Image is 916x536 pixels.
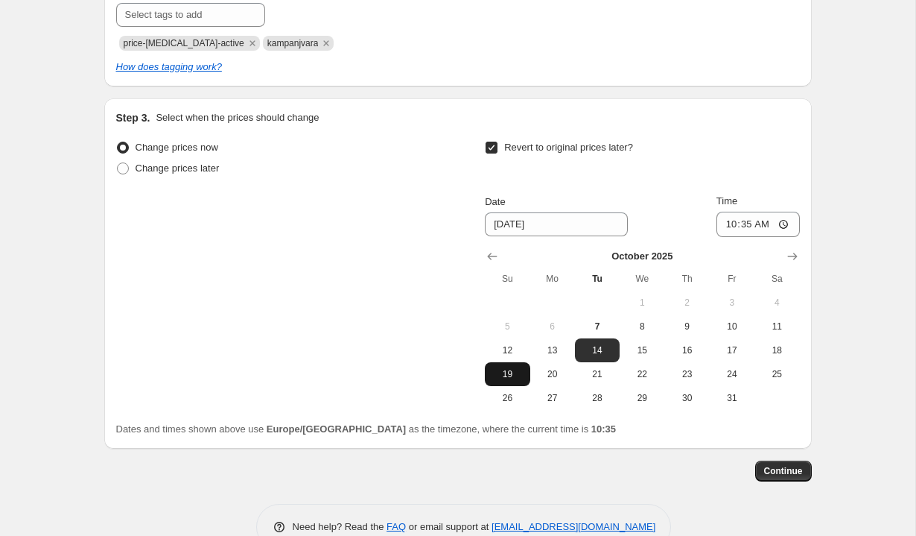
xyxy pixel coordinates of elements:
[116,61,222,72] a: How does tagging work?
[664,386,709,410] button: Thursday October 30 2025
[760,297,793,309] span: 4
[575,267,620,291] th: Tuesday
[620,267,664,291] th: Wednesday
[387,521,406,532] a: FAQ
[670,368,703,380] span: 23
[485,212,628,236] input: 10/7/2025
[293,521,387,532] span: Need help? Read the
[530,315,575,338] button: Monday October 6 2025
[485,267,529,291] th: Sunday
[670,392,703,404] span: 30
[530,362,575,386] button: Monday October 20 2025
[710,315,754,338] button: Friday October 10 2025
[754,291,799,315] button: Saturday October 4 2025
[716,212,800,237] input: 12:00
[620,315,664,338] button: Wednesday October 8 2025
[591,423,616,435] b: 10:35
[136,142,218,153] span: Change prices now
[116,423,617,435] span: Dates and times shown above use as the timezone, where the current time is
[485,386,529,410] button: Sunday October 26 2025
[530,338,575,362] button: Monday October 13 2025
[485,338,529,362] button: Sunday October 12 2025
[716,344,748,356] span: 17
[760,273,793,285] span: Sa
[581,368,614,380] span: 21
[536,321,569,332] span: 6
[716,392,748,404] span: 31
[670,321,703,332] span: 9
[581,273,614,285] span: Tu
[710,267,754,291] th: Friday
[664,315,709,338] button: Thursday October 9 2025
[764,465,803,477] span: Continue
[124,38,244,48] span: price-change-job-active
[581,321,614,332] span: 7
[626,392,658,404] span: 29
[485,362,529,386] button: Sunday October 19 2025
[620,386,664,410] button: Wednesday October 29 2025
[760,321,793,332] span: 11
[492,521,655,532] a: [EMAIL_ADDRESS][DOMAIN_NAME]
[491,321,524,332] span: 5
[710,386,754,410] button: Friday October 31 2025
[626,297,658,309] span: 1
[156,110,319,125] p: Select when the prices should change
[626,273,658,285] span: We
[710,362,754,386] button: Friday October 24 2025
[267,38,319,48] span: kampanjvara
[664,291,709,315] button: Thursday October 2 2025
[116,3,265,27] input: Select tags to add
[491,368,524,380] span: 19
[575,338,620,362] button: Tuesday October 14 2025
[116,110,150,125] h2: Step 3.
[754,362,799,386] button: Saturday October 25 2025
[575,315,620,338] button: Today Tuesday October 7 2025
[754,267,799,291] th: Saturday
[491,273,524,285] span: Su
[504,142,633,153] span: Revert to original prices later?
[136,163,220,174] span: Change prices later
[319,37,333,50] button: Remove kampanjvara
[575,362,620,386] button: Tuesday October 21 2025
[536,273,569,285] span: Mo
[482,246,503,267] button: Show previous month, September 2025
[755,461,812,482] button: Continue
[581,344,614,356] span: 14
[664,362,709,386] button: Thursday October 23 2025
[670,273,703,285] span: Th
[664,338,709,362] button: Thursday October 16 2025
[620,338,664,362] button: Wednesday October 15 2025
[485,315,529,338] button: Sunday October 5 2025
[664,267,709,291] th: Thursday
[530,267,575,291] th: Monday
[536,368,569,380] span: 20
[710,291,754,315] button: Friday October 3 2025
[246,37,259,50] button: Remove price-change-job-active
[530,386,575,410] button: Monday October 27 2025
[491,392,524,404] span: 26
[267,423,406,435] b: Europe/[GEOGRAPHIC_DATA]
[491,344,524,356] span: 12
[626,321,658,332] span: 8
[716,273,748,285] span: Fr
[536,392,569,404] span: 27
[620,291,664,315] button: Wednesday October 1 2025
[536,344,569,356] span: 13
[782,246,803,267] button: Show next month, November 2025
[626,344,658,356] span: 15
[760,344,793,356] span: 18
[670,297,703,309] span: 2
[760,368,793,380] span: 25
[670,344,703,356] span: 16
[406,521,492,532] span: or email support at
[716,195,737,206] span: Time
[485,196,505,207] span: Date
[716,368,748,380] span: 24
[710,338,754,362] button: Friday October 17 2025
[716,297,748,309] span: 3
[754,315,799,338] button: Saturday October 11 2025
[575,386,620,410] button: Tuesday October 28 2025
[626,368,658,380] span: 22
[716,321,748,332] span: 10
